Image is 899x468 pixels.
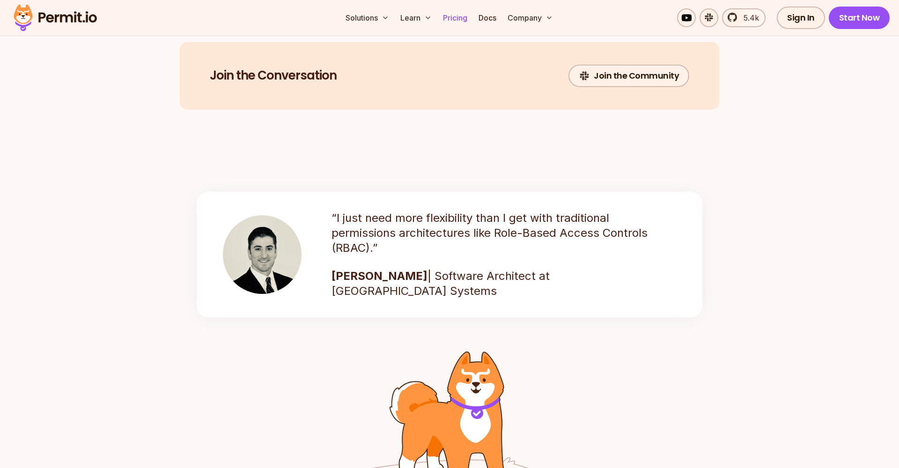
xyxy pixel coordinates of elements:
[475,8,500,27] a: Docs
[332,269,427,283] strong: [PERSON_NAME]
[210,67,337,84] h2: Join the Conversation
[342,8,393,27] button: Solutions
[332,211,655,256] p: “I just need more flexibility than I get with traditional permissions architectures like Role-Bas...
[829,7,890,29] a: Start Now
[568,65,689,87] a: Join the Community
[777,7,825,29] a: Sign In
[397,8,435,27] button: Learn
[332,269,655,299] p: | Software Architect at [GEOGRAPHIC_DATA] Systems
[9,2,101,34] img: Permit logo
[223,215,302,294] img: John Henson Software Architect at Nucor Building Systems
[738,12,759,23] span: 5.4k
[722,8,766,27] a: 5.4k
[439,8,471,27] a: Pricing
[504,8,557,27] button: Company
